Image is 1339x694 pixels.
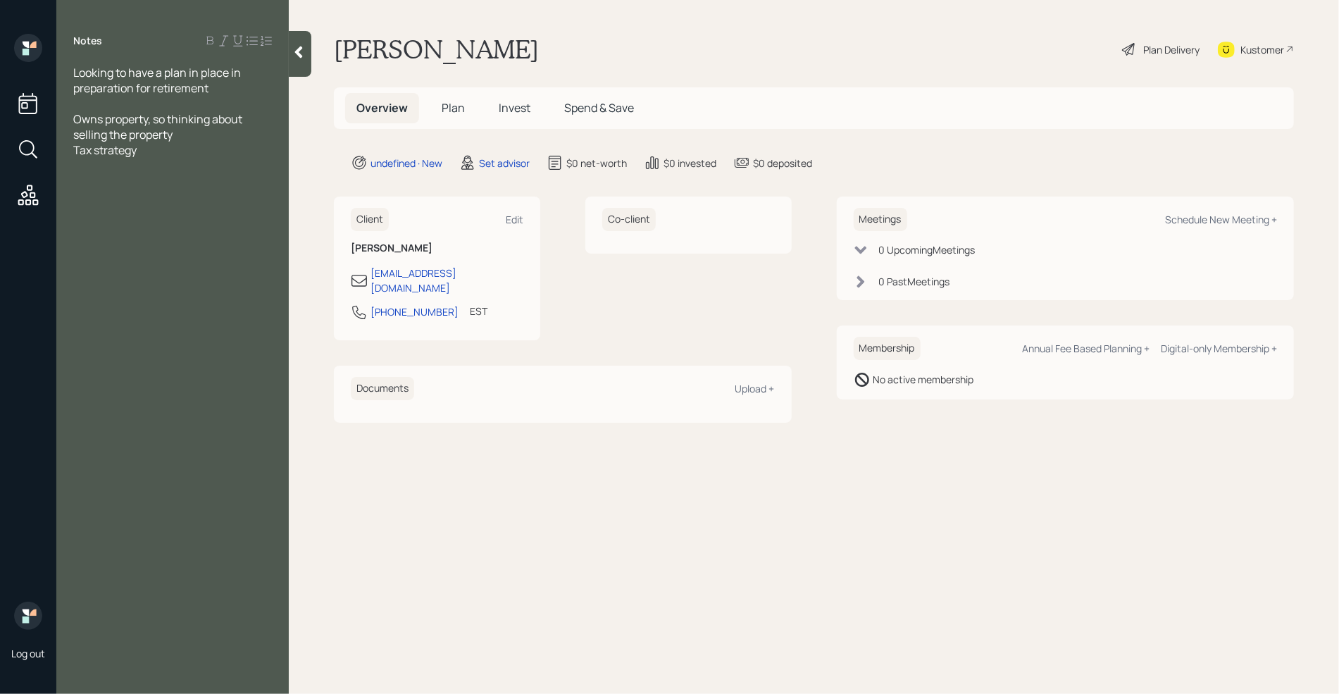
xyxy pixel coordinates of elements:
[1240,42,1284,57] div: Kustomer
[370,304,459,319] div: [PHONE_NUMBER]
[73,111,244,142] span: Owns property, so thinking about selling the property
[879,274,950,289] div: 0 Past Meeting s
[854,337,921,360] h6: Membership
[499,100,530,116] span: Invest
[370,156,442,171] div: undefined · New
[664,156,716,171] div: $0 invested
[11,647,45,660] div: Log out
[73,34,102,48] label: Notes
[470,304,487,318] div: EST
[442,100,465,116] span: Plan
[1161,342,1277,355] div: Digital-only Membership +
[351,208,389,231] h6: Client
[506,213,523,226] div: Edit
[351,242,523,254] h6: [PERSON_NAME]
[370,266,523,295] div: [EMAIL_ADDRESS][DOMAIN_NAME]
[566,156,627,171] div: $0 net-worth
[73,142,137,158] span: Tax strategy
[854,208,907,231] h6: Meetings
[1165,213,1277,226] div: Schedule New Meeting +
[1143,42,1200,57] div: Plan Delivery
[873,372,974,387] div: No active membership
[356,100,408,116] span: Overview
[334,34,539,65] h1: [PERSON_NAME]
[753,156,812,171] div: $0 deposited
[564,100,634,116] span: Spend & Save
[73,65,243,96] span: Looking to have a plan in place in preparation for retirement
[351,377,414,400] h6: Documents
[735,382,775,395] div: Upload +
[1022,342,1150,355] div: Annual Fee Based Planning +
[602,208,656,231] h6: Co-client
[879,242,976,257] div: 0 Upcoming Meeting s
[14,602,42,630] img: retirable_logo.png
[479,156,530,171] div: Set advisor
